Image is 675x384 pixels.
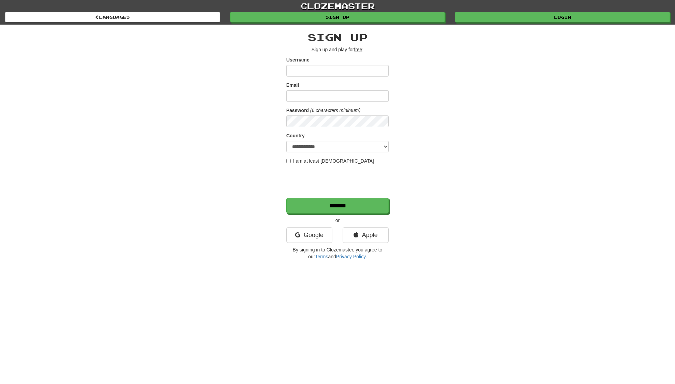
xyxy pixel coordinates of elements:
[286,31,389,43] h2: Sign up
[315,254,328,259] a: Terms
[286,56,309,63] label: Username
[286,246,389,260] p: By signing in to Clozemaster, you agree to our and .
[286,107,309,114] label: Password
[286,217,389,224] p: or
[354,47,362,52] u: free
[286,168,390,194] iframe: reCAPTCHA
[286,157,374,164] label: I am at least [DEMOGRAPHIC_DATA]
[336,254,366,259] a: Privacy Policy
[286,46,389,53] p: Sign up and play for !
[5,12,220,22] a: Languages
[455,12,670,22] a: Login
[286,82,299,88] label: Email
[286,227,332,243] a: Google
[230,12,445,22] a: Sign up
[343,227,389,243] a: Apple
[310,108,360,113] em: (6 characters minimum)
[286,132,305,139] label: Country
[286,159,291,163] input: I am at least [DEMOGRAPHIC_DATA]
